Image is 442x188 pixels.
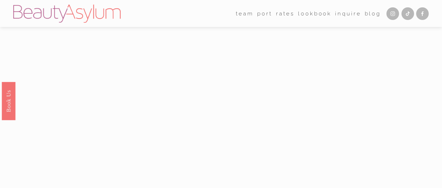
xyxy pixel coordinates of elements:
a: TikTok [401,7,414,20]
a: Blog [365,8,381,19]
a: port [257,8,272,19]
a: Instagram [386,7,399,20]
a: Facebook [416,7,429,20]
a: Lookbook [298,8,332,19]
a: folder dropdown [236,8,254,19]
a: Book Us [2,82,15,120]
a: Inquire [335,8,361,19]
span: team [236,9,254,19]
img: Beauty Asylum | Bridal Hair &amp; Makeup Charlotte &amp; Atlanta [13,5,121,23]
a: Rates [276,8,295,19]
